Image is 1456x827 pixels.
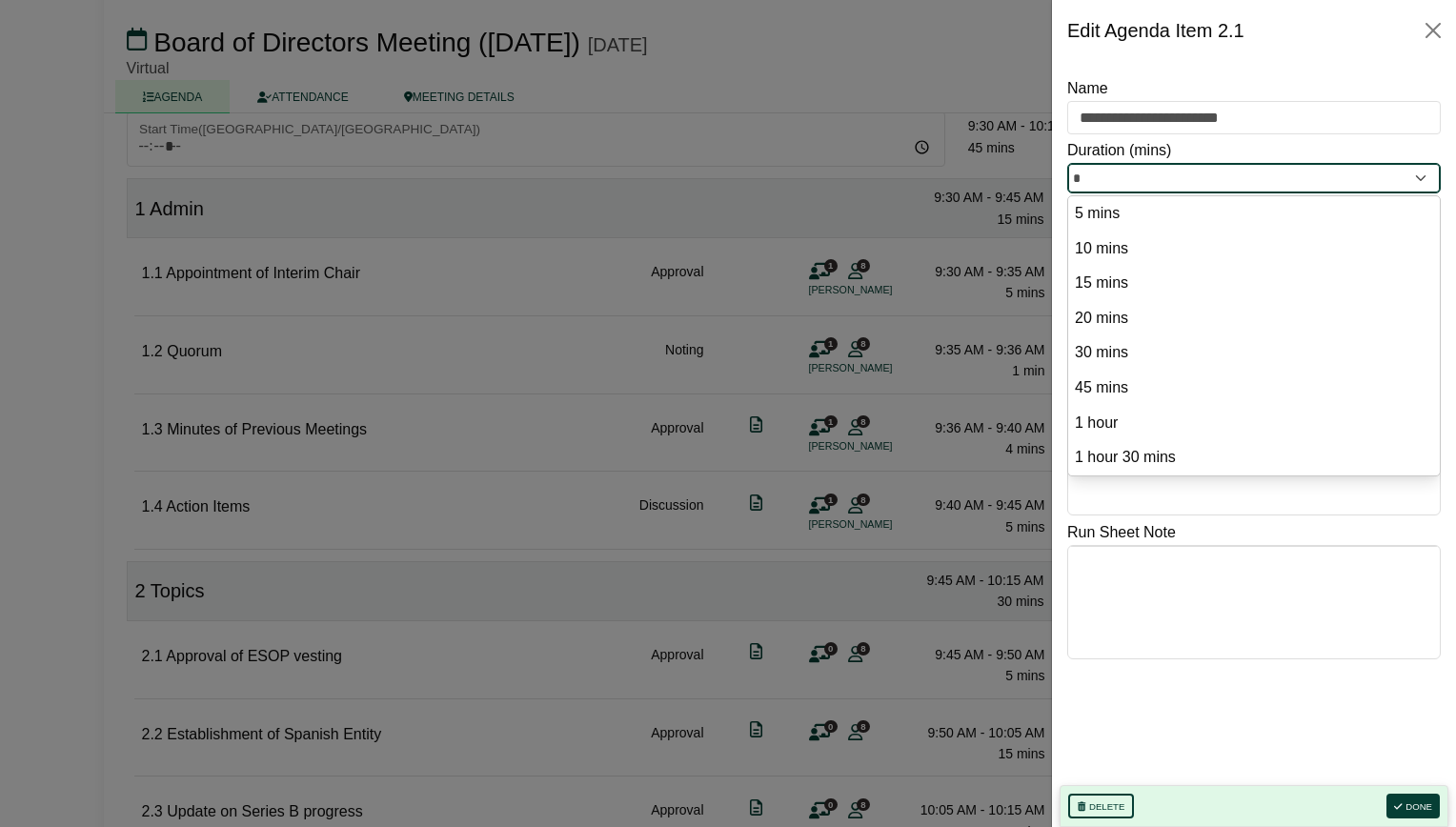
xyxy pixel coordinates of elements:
button: Delete [1068,794,1134,818]
label: Run Sheet Note [1067,520,1176,545]
label: Duration (mins) [1067,138,1171,163]
li: 30 [1068,335,1440,371]
label: Name [1067,76,1108,101]
button: Close [1418,15,1448,46]
option: 20 mins [1073,306,1435,332]
option: 1 hour [1073,411,1435,436]
option: 10 mins [1073,236,1435,262]
option: 45 mins [1073,375,1435,401]
option: 30 mins [1073,340,1435,366]
li: 60 [1068,406,1440,441]
div: Edit Agenda Item 2.1 [1067,15,1244,46]
li: 45 [1068,371,1440,406]
option: 5 mins [1073,201,1435,227]
button: Done [1386,794,1440,818]
li: 90 [1068,440,1440,475]
li: 5 [1068,196,1440,232]
li: 15 [1068,266,1440,301]
li: 20 [1068,301,1440,336]
option: 1 hour 30 mins [1073,445,1435,471]
li: 10 [1068,232,1440,267]
option: 15 mins [1073,271,1435,296]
